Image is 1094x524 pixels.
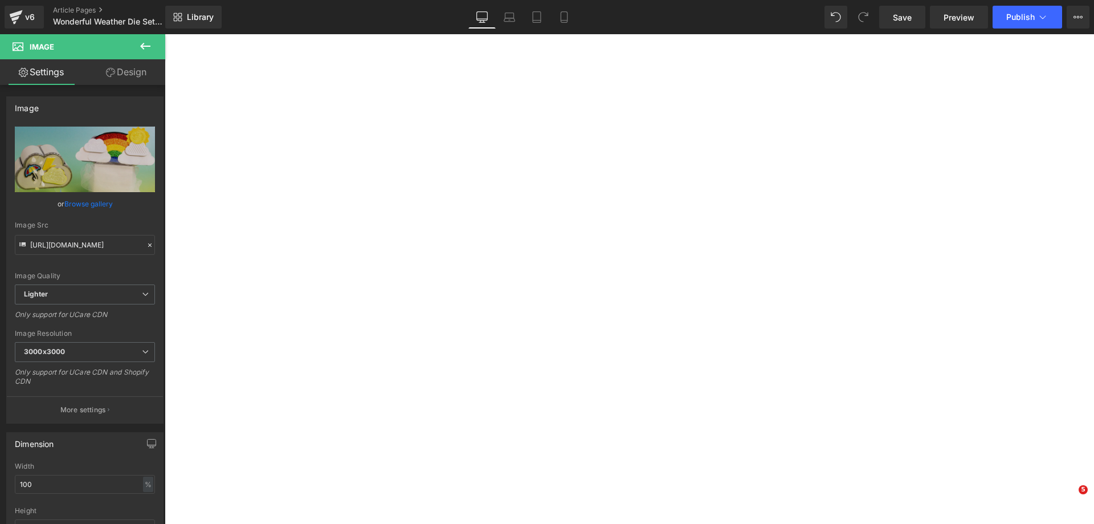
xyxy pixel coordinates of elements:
p: More settings [60,405,106,415]
div: Image [15,97,39,113]
a: Preview [930,6,988,29]
a: Desktop [468,6,496,29]
a: Design [85,59,168,85]
div: Image Quality [15,272,155,280]
button: More [1067,6,1089,29]
span: Image [30,42,54,51]
span: Library [187,12,214,22]
button: Publish [993,6,1062,29]
div: Image Resolution [15,330,155,338]
div: Image Src [15,221,155,229]
input: auto [15,475,155,494]
a: Laptop [496,6,523,29]
b: 3000x3000 [24,347,65,356]
span: Preview [944,11,974,23]
div: % [143,477,153,492]
span: Publish [1006,13,1035,22]
a: Browse gallery [64,194,113,214]
iframe: Intercom live chat [1055,485,1083,513]
input: Link [15,235,155,255]
a: v6 [5,6,44,29]
button: More settings [7,396,163,423]
div: Width [15,462,155,470]
a: New Library [165,6,222,29]
span: Wonderful Weather Die Set Collection [53,17,162,26]
div: Dimension [15,433,54,449]
a: Mobile [550,6,578,29]
div: v6 [23,10,37,25]
button: Redo [852,6,875,29]
b: Lighter [24,290,48,298]
a: Article Pages [53,6,184,15]
div: Height [15,507,155,515]
div: Only support for UCare CDN [15,310,155,327]
a: Tablet [523,6,550,29]
div: Only support for UCare CDN and Shopify CDN [15,368,155,393]
span: Save [893,11,912,23]
button: Undo [824,6,847,29]
div: or [15,198,155,210]
span: 5 [1079,485,1088,494]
